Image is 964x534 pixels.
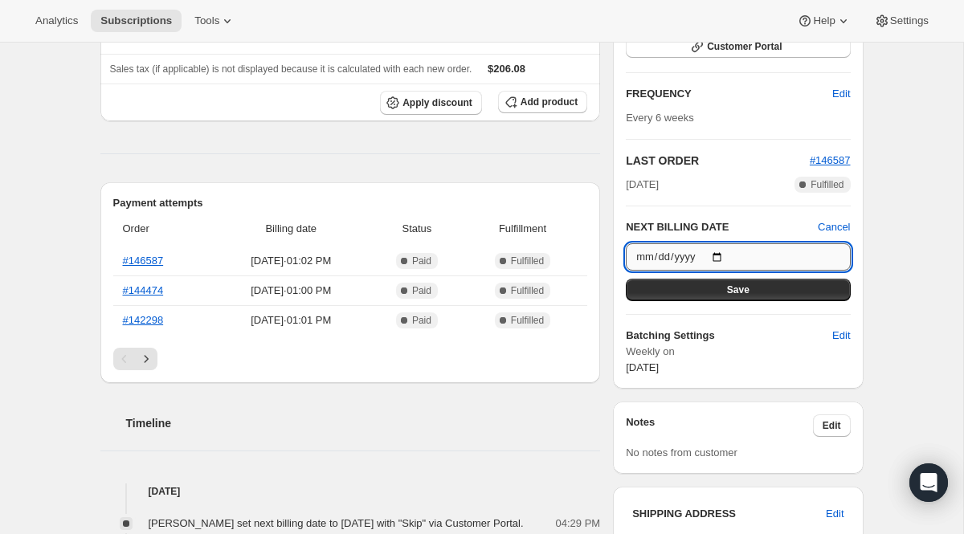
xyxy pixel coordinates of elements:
a: #142298 [123,314,164,326]
span: [DATE] · 01:00 PM [216,283,367,299]
span: Fulfillment [468,221,578,237]
button: Cancel [818,219,850,235]
a: #146587 [123,255,164,267]
span: Paid [412,255,431,267]
button: Customer Portal [626,35,850,58]
button: Analytics [26,10,88,32]
span: Fulfilled [811,178,843,191]
span: [DATE] · 01:02 PM [216,253,367,269]
button: Next [135,348,157,370]
span: Tools [194,14,219,27]
span: Edit [823,419,841,432]
span: Fulfilled [511,284,544,297]
button: Apply discount [380,91,482,115]
span: Paid [412,284,431,297]
span: Paid [412,314,431,327]
h2: Payment attempts [113,195,588,211]
h3: Notes [626,414,813,437]
h2: FREQUENCY [626,86,832,102]
span: Subscriptions [100,14,172,27]
span: Edit [832,86,850,102]
div: Open Intercom Messenger [909,463,948,502]
span: No notes from customer [626,446,737,459]
button: Settings [864,10,938,32]
button: Help [787,10,860,32]
button: Edit [823,323,860,349]
span: Weekly on [626,344,850,360]
span: Settings [890,14,929,27]
button: Edit [813,414,851,437]
h6: Batching Settings [626,328,832,344]
h2: NEXT BILLING DATE [626,219,818,235]
span: [DATE] [626,177,659,193]
span: Billing date [216,221,367,237]
button: Subscriptions [91,10,182,32]
button: Add product [498,91,587,113]
span: Analytics [35,14,78,27]
span: Save [727,283,750,296]
h2: Timeline [126,415,601,431]
span: Fulfilled [511,314,544,327]
a: #144474 [123,284,164,296]
span: Sales tax (if applicable) is not displayed because it is calculated with each new order. [110,63,472,75]
button: Tools [185,10,245,32]
nav: Pagination [113,348,588,370]
button: Edit [823,81,860,107]
span: Edit [826,506,843,522]
span: Apply discount [402,96,472,109]
span: Help [813,14,835,27]
span: [PERSON_NAME] set next billing date to [DATE] with "Skip" via Customer Portal. [149,517,524,529]
span: Customer Portal [707,40,782,53]
span: Fulfilled [511,255,544,267]
span: Every 6 weeks [626,112,694,124]
span: [DATE] [626,361,659,373]
button: Save [626,279,850,301]
th: Order [113,211,211,247]
span: $206.08 [488,63,525,75]
span: Status [376,221,458,237]
span: 04:29 PM [556,516,601,532]
button: Edit [816,501,853,527]
h2: LAST ORDER [626,153,810,169]
button: #146587 [810,153,851,169]
span: [DATE] · 01:01 PM [216,312,367,328]
span: Add product [521,96,578,108]
h4: [DATE] [100,483,601,499]
h3: SHIPPING ADDRESS [632,506,826,522]
a: #146587 [810,154,851,166]
span: Edit [832,328,850,344]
